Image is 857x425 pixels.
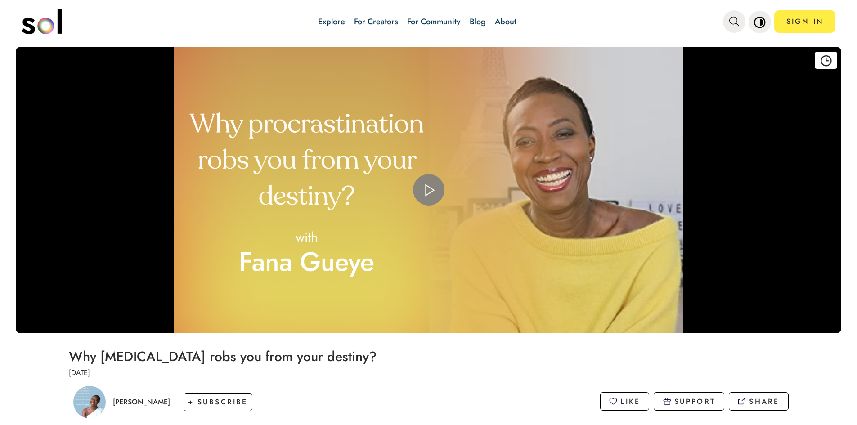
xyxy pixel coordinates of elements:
[749,396,779,407] p: SHARE
[620,396,640,407] p: LIKE
[407,16,461,27] a: For Community
[654,392,724,411] button: SUPPORT
[22,9,62,34] img: logo
[184,393,252,412] button: + SUBSCRIBE
[354,16,398,27] a: For Creators
[22,6,836,37] nav: main navigation
[774,10,835,33] a: SIGN IN
[69,367,789,378] p: [DATE]
[113,397,170,407] p: [PERSON_NAME]
[495,16,516,27] a: About
[413,174,444,206] button: Play Video
[674,396,715,407] p: SUPPORT
[69,349,789,364] h1: Why [MEDICAL_DATA] robs you from your destiny?
[600,392,649,411] button: LIKE
[16,47,841,333] div: Video Player
[318,16,345,27] a: Explore
[188,397,248,407] span: + SUBSCRIBE
[73,386,106,418] img: 1668451003524Edited-new-Fana-bio-imagen.png
[470,16,486,27] a: Blog
[729,392,788,411] button: SHARE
